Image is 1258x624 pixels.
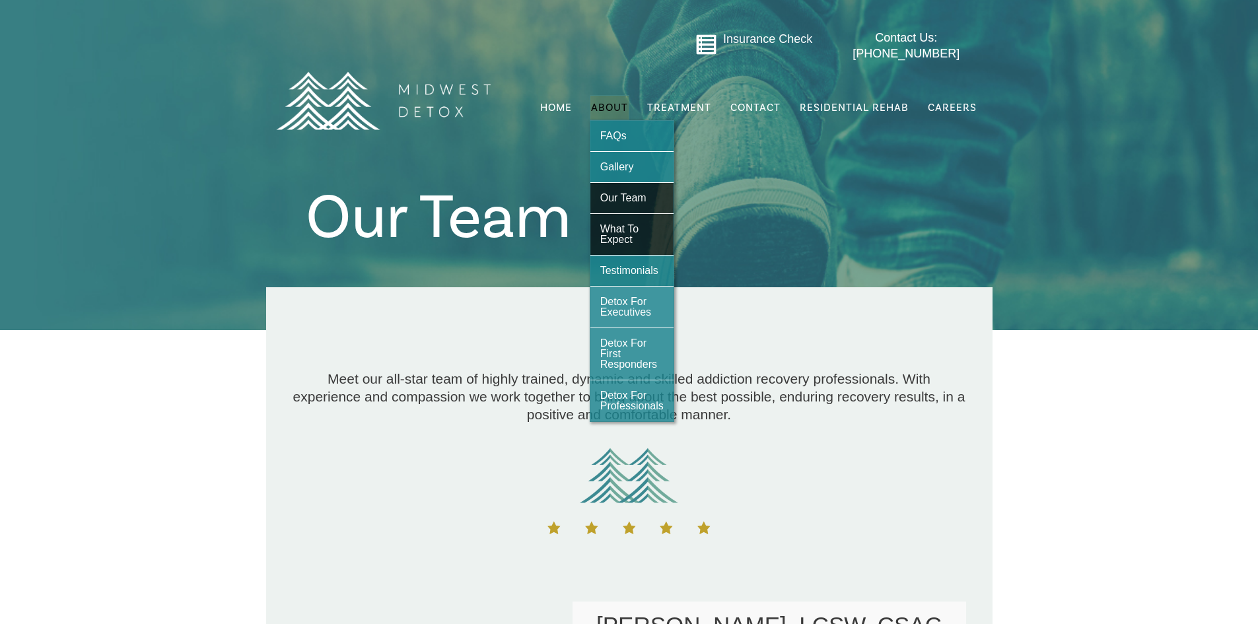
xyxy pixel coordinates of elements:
span: Testimonials [600,265,658,276]
a: Treatment [646,95,713,120]
span: Contact [730,102,781,113]
a: Detox For Professionals [590,380,674,421]
span: Gallery [600,161,634,172]
span: Treatment [647,102,711,113]
a: Contact [729,95,782,120]
a: Gallery [590,152,674,182]
span: Home [540,101,572,114]
a: Insurance Check [723,32,812,46]
span: Meet our all-star team of highly trained, dynamic and skilled addiction recovery professionals. W... [293,371,965,423]
span: Careers [928,101,977,114]
img: green tree logo-01 (1) [573,439,685,512]
span: About [591,102,628,113]
span: Detox For Executives [600,296,651,318]
img: MD Logo Horitzontal white-01 (1) (1) [267,43,499,158]
span: What To Expect [600,223,639,245]
a: Home [539,95,573,120]
span: FAQs [600,130,627,141]
span: Detox For First Responders [600,337,657,370]
span: Our Team [600,192,646,203]
a: Our Team [590,183,674,213]
span: Residential Rehab [800,101,909,114]
a: Testimonials [590,256,674,286]
a: Detox For First Responders [590,328,674,380]
a: About [590,95,629,120]
a: Residential Rehab [798,95,910,120]
span: Contact Us: [PHONE_NUMBER] [853,31,960,59]
a: Contact Us: [PHONE_NUMBER] [827,30,986,61]
a: FAQs [590,121,674,151]
a: Go to midwestdetox.com/message-form-page/ [695,34,717,60]
span: Detox For Professionals [600,390,664,411]
a: Careers [926,95,978,120]
a: Detox For Executives [590,287,674,328]
a: What To Expect [590,214,674,255]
